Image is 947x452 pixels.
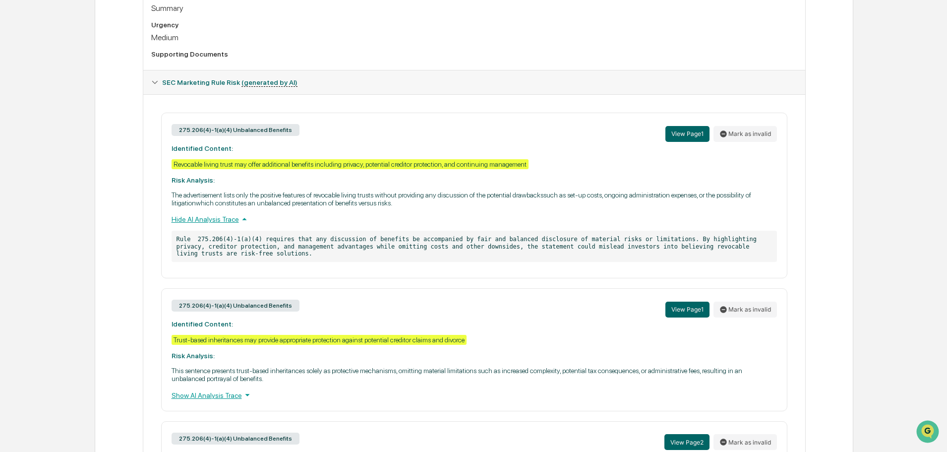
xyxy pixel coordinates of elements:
[172,335,467,345] div: Trust-based inheritances may provide appropriate protection against potential creditor claims and...
[172,124,299,136] div: 275.206(4)-1(a)(4) Unbalanced Benefits
[664,434,710,450] button: View Page2
[151,33,797,42] div: Medium
[915,419,942,446] iframe: Open customer support
[241,78,297,87] u: (generated by AI)
[6,140,66,158] a: 🔎Data Lookup
[10,145,18,153] div: 🔎
[10,21,180,37] p: How can we help?
[713,434,777,450] button: Mark as invalid
[10,126,18,134] div: 🖐️
[10,76,28,94] img: 1746055101610-c473b297-6a78-478c-a979-82029cc54cd1
[172,367,777,383] p: This sentence presents trust-based inheritances solely as protective mechanisms, omitting materia...
[665,126,710,142] button: View Page1
[151,3,797,13] div: Summary
[172,231,777,262] p: Rule 275.206(4)-1(a)(4) requires that any discussion of benefits be accompanied by fair and balan...
[713,302,777,318] button: Mark as invalid
[82,125,123,135] span: Attestations
[172,176,215,184] strong: Risk Analysis:
[172,191,777,207] p: The advertisement lists only the positive features of revocable living trusts without providing a...
[6,121,68,139] a: 🖐️Preclearance
[665,302,710,318] button: View Page1
[72,126,80,134] div: 🗄️
[20,125,64,135] span: Preclearance
[143,70,805,94] div: SEC Marketing Rule Risk (generated by AI)
[151,21,797,29] div: Urgency
[172,320,233,328] strong: Identified Content:
[172,433,299,445] div: 275.206(4)-1(a)(4) Unbalanced Benefits
[99,168,120,176] span: Pylon
[172,144,233,152] strong: Identified Content:
[172,159,529,169] div: Revocable living trust may offer additional benefits including privacy, potential creditor protec...
[34,86,125,94] div: We're available if you need us!
[172,300,299,312] div: 275.206(4)-1(a)(4) Unbalanced Benefits
[172,352,215,360] strong: Risk Analysis:
[151,50,797,58] div: Supporting Documents
[68,121,127,139] a: 🗄️Attestations
[20,144,62,154] span: Data Lookup
[169,79,180,91] button: Start new chat
[70,168,120,176] a: Powered byPylon
[713,126,777,142] button: Mark as invalid
[162,78,297,86] span: SEC Marketing Rule Risk
[34,76,163,86] div: Start new chat
[172,389,777,400] div: Show AI Analysis Trace
[172,214,777,225] div: Hide AI Analysis Trace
